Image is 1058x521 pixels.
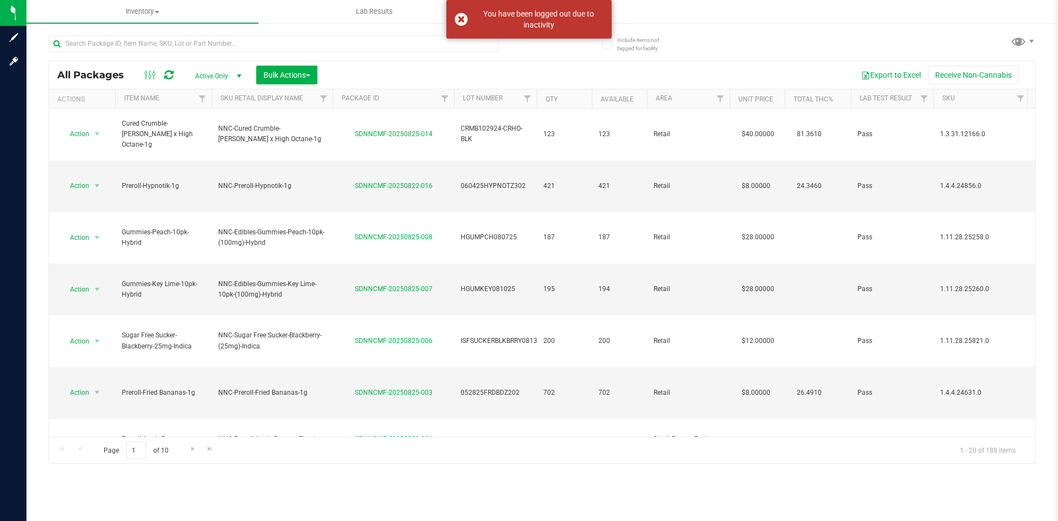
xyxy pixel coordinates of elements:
span: 1.4.4.24631.0 [940,388,1023,398]
span: NNC-Edibles-Gummies-Peach-10pk-(100mg)-Hybrid [218,227,326,248]
span: Action [60,282,90,297]
span: 26.4910 [791,385,827,401]
span: select [90,230,104,245]
span: 702 [598,388,640,398]
span: Retail [654,181,723,191]
input: 1 [126,442,146,459]
span: Bulk Actions [263,71,310,79]
span: Sugar Free Sucker-Blackberry-25mg-Indica [122,330,205,351]
span: Retail [654,232,723,243]
span: Action [60,126,90,142]
span: HGUMKEY081025 [461,284,530,294]
span: Pass [857,129,927,139]
span: 187 [543,232,585,243]
a: Filter [711,89,730,108]
span: 1.11.28.25258.0 [940,232,1023,243]
span: NNC-Edibles-Gummies-Key Lime-10pk-(100mg)-Hybrid [218,279,326,300]
span: Pass [857,181,927,191]
span: Preroll-Apple Banana Flambe-1g [122,434,205,455]
span: 123 [598,129,640,139]
span: Action [60,334,90,349]
a: Filter [315,89,333,108]
span: select [90,126,104,142]
span: Gummies-Key Lime-10pk-Hybrid [122,279,205,300]
span: CRMB102924-CRHO-BLK [461,123,530,144]
span: 1.11.28.25821.0 [940,336,1023,346]
span: 1 - 20 of 188 items [951,442,1024,458]
a: Go to the next page [185,442,201,456]
button: Receive Non-Cannabis [928,66,1019,84]
a: SDNNCMF-20250825-014 [355,130,433,138]
div: Actions [57,95,111,103]
span: ISFSUCKERBLKBRRY081325 [461,336,545,346]
span: $40.00000 [736,126,780,142]
span: Pass [857,388,927,398]
span: NNC-Cured Crumble-[PERSON_NAME] x High Octane-1g [218,123,326,144]
span: 81.3610 [791,126,827,142]
button: Export to Excel [854,66,928,84]
a: Filter [915,89,933,108]
a: SDNNCMF-20250825-006 [355,337,433,345]
span: NNC-Preroll-Hypnotik-1g [218,181,326,191]
a: SKU [942,94,955,102]
inline-svg: Sign up [8,32,19,43]
a: Filter [519,89,537,108]
a: Item Name [124,94,159,102]
span: Retail [654,129,723,139]
span: Pass [857,284,927,294]
div: You have been logged out due to inactivity [474,8,603,30]
span: 060425HYPNOTZ302 [461,181,530,191]
span: 200 [543,336,585,346]
span: 702 [543,388,585,398]
a: Total THC% [793,95,833,103]
span: Retail [654,388,723,398]
span: Retail [654,336,723,346]
a: SDNNCMF-20250822-016 [355,182,433,190]
span: select [90,178,104,194]
span: $12.00000 [736,333,780,349]
a: Filter [193,89,212,108]
span: 195 [543,284,585,294]
span: 1.4.4.24856.0 [940,181,1023,191]
span: Gummies-Peach-10pk-Hybrid [122,227,205,248]
span: 052825FRDBDZ202 [461,388,530,398]
span: select [90,334,104,349]
a: Lot Number [463,94,503,102]
span: NNC-Sugar Free Sucker-Blackberry-(25mg)-Indica [218,330,326,351]
input: Search Package ID, Item Name, SKU, Lot or Part Number... [48,35,499,52]
span: 421 [598,181,640,191]
a: Filter [1012,89,1030,108]
span: Retail [654,284,723,294]
span: $8.00000 [736,385,776,401]
a: SDNNCMF-20250825-003 [355,389,433,396]
span: HGUMPCH080725 [461,232,530,243]
a: Available [601,95,634,103]
span: Action [60,178,90,194]
span: $8.00000 [736,178,776,194]
button: Bulk Actions [256,66,317,84]
span: select [90,385,104,400]
a: Filter [436,89,454,108]
span: Action [60,385,90,400]
span: Page of 10 [94,442,177,459]
span: Lab Results [341,7,408,17]
span: Action [60,230,90,245]
span: Preroll-Hypnotik-1g [122,181,205,191]
span: $28.00000 [736,281,780,297]
span: Stock Room - Back Stock [654,434,723,455]
a: SDNNCMF-20250825-008 [355,233,433,241]
span: 194 [598,284,640,294]
a: SKU Retail Display Name [220,94,303,102]
a: Unit Price [738,95,773,103]
span: 421 [543,181,585,191]
span: 187 [598,232,640,243]
span: All Packages [57,69,135,81]
span: NNC-Preroll-Apple Banana Flambe-1g [218,434,326,455]
span: 1.11.28.25260.0 [940,284,1023,294]
span: Include items not tagged for facility [617,36,672,52]
a: Lab Test Result [860,94,912,102]
span: 1.3.31.12166.0 [940,129,1023,139]
span: 123 [543,129,585,139]
span: Cured Crumble-[PERSON_NAME] x High Octane-1g [122,119,205,151]
span: $28.00000 [736,229,780,245]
